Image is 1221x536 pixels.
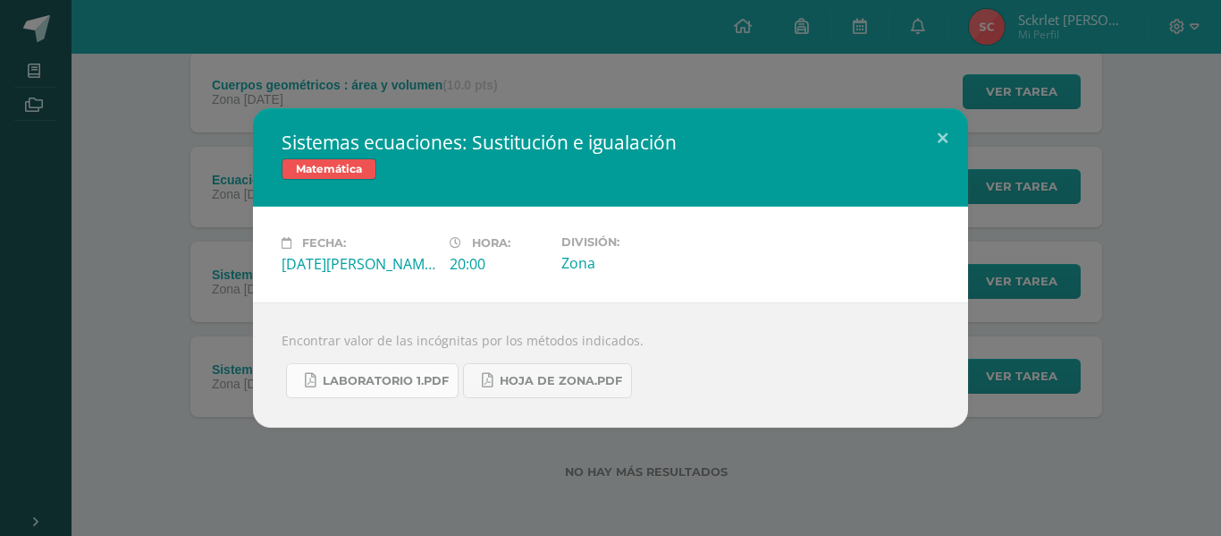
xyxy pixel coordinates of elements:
[286,363,459,398] a: Laboratorio 1.pdf
[323,374,449,388] span: Laboratorio 1.pdf
[917,108,968,169] button: Close (Esc)
[500,374,622,388] span: Hoja de zona.pdf
[282,158,376,180] span: Matemática
[282,130,939,155] h2: Sistemas ecuaciones: Sustitución e igualación
[302,236,346,250] span: Fecha:
[282,254,435,274] div: [DATE][PERSON_NAME]
[472,236,510,250] span: Hora:
[561,235,715,249] label: División:
[463,363,632,398] a: Hoja de zona.pdf
[450,254,547,274] div: 20:00
[253,302,968,428] div: Encontrar valor de las incógnitas por los métodos indicados.
[561,253,715,273] div: Zona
